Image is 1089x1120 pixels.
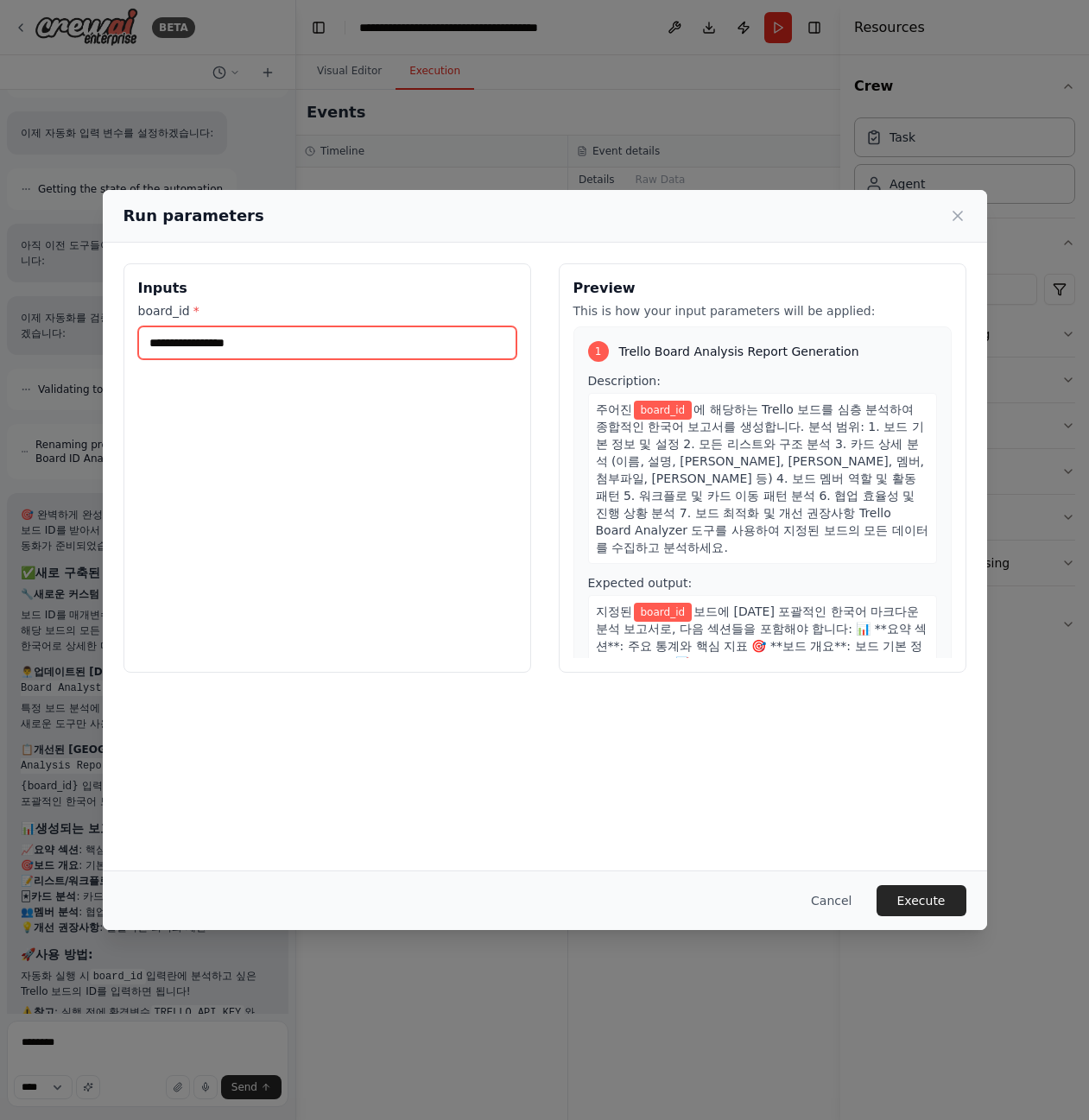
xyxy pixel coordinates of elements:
[634,401,693,420] span: Variable: board_id
[797,885,865,916] button: Cancel
[596,604,928,756] span: 보드에 [DATE] 포괄적인 한국어 마크다운 분석 보고서로, 다음 섹션들을 포함해야 합니다: 📊 **요약 섹션**: 주요 통계와 핵심 지표 🎯 **보드 개요**: 보드 기본 ...
[596,604,632,618] span: 지정된
[588,374,661,388] span: Description:
[573,278,952,299] h3: Preview
[877,885,966,916] button: Execute
[573,302,952,320] p: This is how your input parameters will be applied:
[138,302,516,320] label: board_id
[596,402,928,554] span: 에 해당하는 Trello 보드를 심층 분석하여 종합적인 한국어 보고서를 생성합니다. 분석 범위: 1. 보드 기본 정보 및 설정 2. 모든 리스트와 구조 분석 3. 카드 상세 ...
[588,576,693,590] span: Expected output:
[596,402,632,416] span: 주어진
[138,278,516,299] h3: Inputs
[588,341,609,362] div: 1
[123,204,264,228] h2: Run parameters
[634,603,693,622] span: Variable: board_id
[619,343,859,360] span: Trello Board Analysis Report Generation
